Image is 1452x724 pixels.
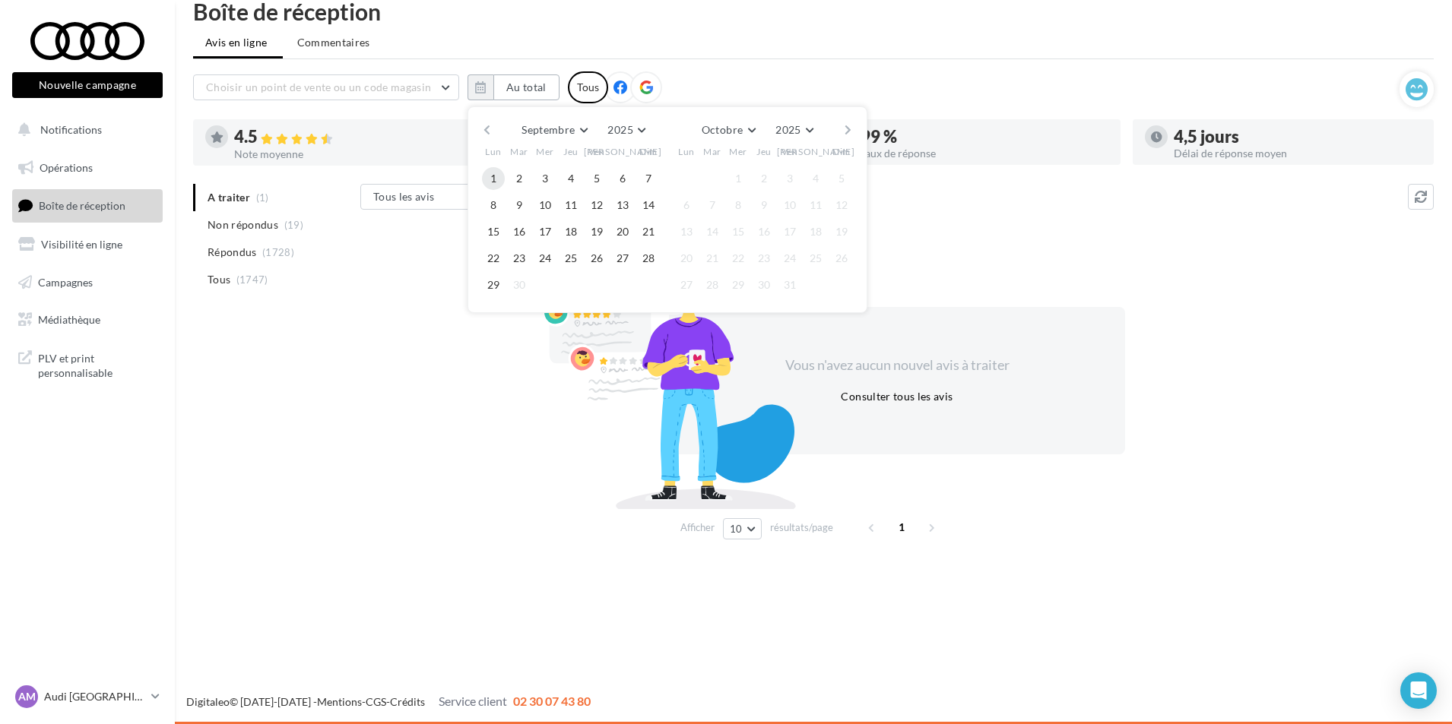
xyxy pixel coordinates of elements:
button: 11 [804,194,827,217]
button: 7 [701,194,724,217]
button: 10 [778,194,801,217]
span: © [DATE]-[DATE] - - - [186,695,591,708]
span: Opérations [40,161,93,174]
span: AM [18,689,36,704]
div: 4.5 [234,128,482,146]
span: Campagnes [38,275,93,288]
button: 14 [701,220,724,243]
a: CGS [366,695,386,708]
button: 17 [778,220,801,243]
button: Au total [468,74,560,100]
button: 18 [560,220,582,243]
button: 20 [611,220,634,243]
span: Jeu [756,145,772,158]
div: Note moyenne [234,149,482,160]
span: Choisir un point de vente ou un code magasin [206,81,431,93]
button: 9 [753,194,775,217]
button: 28 [637,247,660,270]
button: 5 [585,167,608,190]
button: 19 [830,220,853,243]
button: 2 [508,167,531,190]
button: 26 [830,247,853,270]
button: 24 [534,247,556,270]
span: Dim [639,145,658,158]
a: PLV et print personnalisable [9,342,166,387]
button: 25 [560,247,582,270]
span: Lun [485,145,502,158]
button: 15 [482,220,505,243]
button: 25 [804,247,827,270]
button: 13 [675,220,698,243]
span: Lun [678,145,695,158]
span: Mar [703,145,721,158]
span: Mar [510,145,528,158]
button: 21 [637,220,660,243]
a: Boîte de réception [9,189,166,222]
div: Tous [568,71,608,103]
span: (1747) [236,273,268,286]
button: Choisir un point de vente ou un code magasin [193,74,459,100]
button: 14 [637,194,660,217]
button: 6 [611,167,634,190]
div: Taux de réponse [861,148,1108,159]
span: Notifications [40,123,102,136]
button: 16 [508,220,531,243]
button: 6 [675,194,698,217]
div: Open Intercom Messenger [1400,672,1437,709]
span: Boîte de réception [39,199,125,212]
button: 20 [675,247,698,270]
button: 8 [727,194,750,217]
button: 27 [675,273,698,296]
button: 15 [727,220,750,243]
a: Opérations [9,152,166,184]
button: 21 [701,247,724,270]
button: 26 [585,247,608,270]
span: (19) [284,219,303,231]
span: Mer [729,145,747,158]
button: Tous les avis [360,184,512,210]
button: 27 [611,247,634,270]
span: 10 [730,523,743,535]
span: Dim [832,145,851,158]
button: 19 [585,220,608,243]
button: 10 [723,518,762,539]
button: 31 [778,273,801,296]
button: 3 [778,167,801,190]
button: 10 [534,194,556,217]
span: Visibilité en ligne [41,238,122,251]
button: 12 [830,194,853,217]
button: Octobre [696,119,761,141]
button: 29 [482,273,505,296]
button: 12 [585,194,608,217]
p: Audi [GEOGRAPHIC_DATA] [44,689,145,704]
button: 17 [534,220,556,243]
span: Médiathèque [38,313,100,326]
span: Répondus [208,245,257,260]
a: Visibilité en ligne [9,229,166,261]
button: 29 [727,273,750,296]
span: Jeu [563,145,579,158]
button: Au total [493,74,560,100]
a: Digitaleo [186,695,230,708]
button: 2025 [769,119,819,141]
button: 24 [778,247,801,270]
span: Afficher [680,520,715,535]
span: Octobre [702,123,743,136]
a: Crédits [390,695,425,708]
button: 3 [534,167,556,190]
a: Campagnes [9,267,166,299]
button: 4 [560,167,582,190]
button: Consulter tous les avis [835,387,959,406]
button: 23 [508,247,531,270]
button: Septembre [515,119,593,141]
button: 30 [753,273,775,296]
a: Médiathèque [9,304,166,336]
div: 99 % [861,128,1108,145]
button: 1 [482,167,505,190]
span: 02 30 07 43 80 [513,694,591,708]
span: [PERSON_NAME] [584,145,662,158]
button: 5 [830,167,853,190]
span: 1 [889,515,914,539]
span: Mer [536,145,554,158]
